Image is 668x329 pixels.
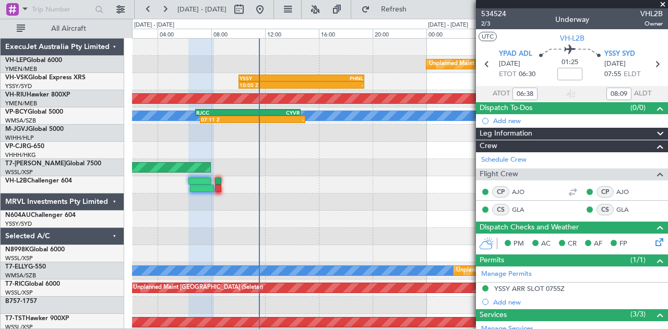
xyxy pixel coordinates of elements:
[499,69,516,80] span: ETOT
[5,151,36,159] a: VHHH/HKG
[5,57,27,64] span: VH-LEP
[499,49,532,59] span: YPAD ADL
[5,264,28,270] span: T7-ELLY
[5,178,72,184] a: VH-L2BChallenger 604
[479,32,497,41] button: UTC
[5,298,37,304] a: B757-1757
[512,205,535,214] a: GLA
[5,117,36,125] a: WMSA/SZB
[492,204,509,215] div: CS
[265,29,319,38] div: 12:00
[302,75,364,81] div: PHNL
[604,69,621,80] span: 07:55
[5,272,36,279] a: WMSA/SZB
[480,168,518,180] span: Flight Crew
[514,239,524,249] span: PM
[158,29,211,38] div: 04:00
[426,29,480,38] div: 00:00
[428,21,468,30] div: [DATE] - [DATE]
[5,281,60,287] a: T7-RICGlobal 6000
[555,14,589,25] div: Underway
[5,143,27,150] span: VP-CJR
[27,25,110,32] span: All Aircraft
[253,116,304,123] div: -
[5,92,27,98] span: VH-RIU
[492,186,509,198] div: CP
[619,239,627,249] span: FP
[5,57,62,64] a: VH-LEPGlobal 6000
[5,247,65,253] a: N8998KGlobal 6000
[512,88,538,100] input: --:--
[5,75,28,81] span: VH-VSK
[5,134,34,142] a: WIHH/HLP
[372,6,416,13] span: Refresh
[196,109,248,116] div: RJCC
[562,57,578,68] span: 01:25
[302,82,364,88] div: -
[5,126,28,132] span: M-JGVJ
[597,204,614,215] div: CS
[560,33,584,44] span: VH-L2B
[356,1,419,18] button: Refresh
[240,82,302,88] div: 10:05 Z
[481,8,506,19] span: 534524
[201,116,253,123] div: 07:11 Z
[494,284,565,293] div: YSSY ARR SLOT 0755Z
[512,187,535,197] a: AJO
[541,239,551,249] span: AC
[481,155,527,165] a: Schedule Crew
[5,109,28,115] span: VP-BCY
[5,92,70,98] a: VH-RIUHawker 800XP
[5,212,31,218] span: N604AU
[481,269,532,279] a: Manage Permits
[5,65,37,73] a: YMEN/MEB
[5,212,76,218] a: N604AUChallenger 604
[640,19,663,28] span: Owner
[640,8,663,19] span: VHL2B
[5,100,37,107] a: YMEN/MEB
[5,289,33,297] a: WSSL/XSP
[624,69,640,80] span: ELDT
[480,254,504,266] span: Permits
[5,247,29,253] span: N8998K
[616,187,640,197] a: AJO
[5,168,33,176] a: WSSL/XSP
[493,298,663,307] div: Add new
[5,315,69,322] a: T7-TSTHawker 900XP
[5,161,66,167] span: T7-[PERSON_NAME]
[630,102,646,113] span: (0/0)
[499,59,520,69] span: [DATE]
[240,75,302,81] div: YSSY
[606,88,631,100] input: --:--
[11,20,113,37] button: All Aircraft
[456,263,633,278] div: Unplanned Maint [GEOGRAPHIC_DATA] (Sultan [PERSON_NAME])
[373,29,426,38] div: 20:00
[319,29,373,38] div: 16:00
[616,205,640,214] a: GLA
[5,254,33,262] a: WSSL/XSP
[5,109,63,115] a: VP-BCYGlobal 5000
[5,220,32,228] a: YSSY/SYD
[519,69,535,80] span: 06:30
[5,298,26,304] span: B757-1
[480,222,579,234] span: Dispatch Checks and Weather
[604,59,626,69] span: [DATE]
[493,116,663,125] div: Add new
[5,143,44,150] a: VP-CJRG-650
[248,109,300,116] div: CYVR
[5,178,27,184] span: VH-L2B
[211,29,265,38] div: 08:00
[481,19,506,28] span: 2/3
[5,161,101,167] a: T7-[PERSON_NAME]Global 7500
[429,56,558,72] div: Unplanned Maint Wichita (Wichita Mid-continent)
[177,5,226,14] span: [DATE] - [DATE]
[5,315,26,322] span: T7-TST
[480,128,532,140] span: Leg Information
[480,309,507,321] span: Services
[630,254,646,265] span: (1/1)
[5,75,86,81] a: VH-VSKGlobal Express XRS
[133,280,263,296] div: Unplanned Maint [GEOGRAPHIC_DATA] (Seletar)
[597,186,614,198] div: CP
[134,21,174,30] div: [DATE] - [DATE]
[5,281,25,287] span: T7-RIC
